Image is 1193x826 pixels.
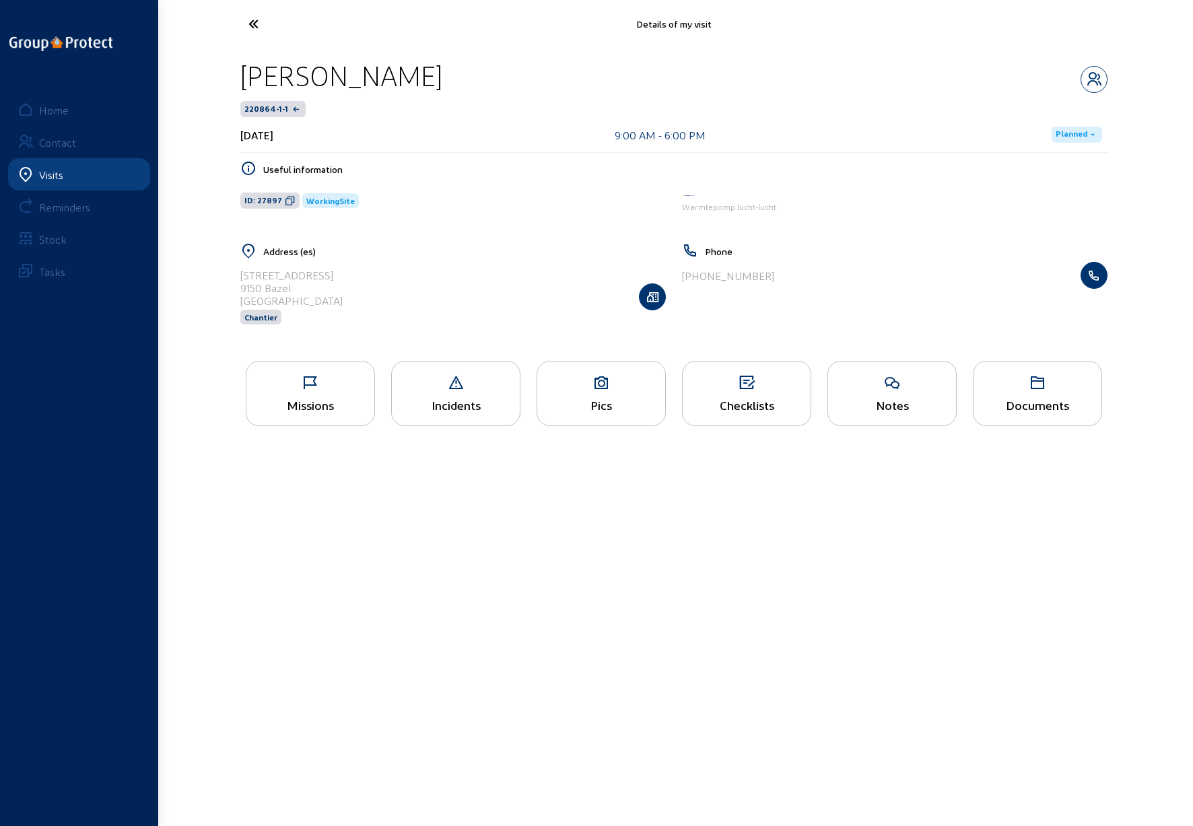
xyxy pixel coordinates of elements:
div: 9:00 AM - 6:00 PM [615,129,706,141]
a: Tasks [8,255,150,287]
div: [DATE] [240,129,273,141]
h5: Address (es) [263,246,666,257]
span: 220864-1-1 [244,104,288,114]
span: WorkingSite [306,196,355,205]
div: Pics [537,398,665,412]
span: ID: 27897 [244,195,282,206]
span: Planned [1056,129,1087,140]
a: Contact [8,126,150,158]
div: [PERSON_NAME] [240,59,442,93]
div: Notes [828,398,956,412]
div: Home [39,104,69,116]
a: Stock [8,223,150,255]
a: Home [8,94,150,126]
div: Missions [246,398,374,412]
div: [GEOGRAPHIC_DATA] [240,294,343,307]
a: Reminders [8,191,150,223]
img: logo-oneline.png [9,36,112,51]
div: Contact [39,136,76,149]
img: Energy Protect HVAC [682,194,695,197]
div: Incidents [392,398,520,412]
div: [STREET_ADDRESS] [240,269,343,281]
div: Reminders [39,201,90,213]
div: Details of my visit [378,18,970,30]
h5: Phone [705,246,1107,257]
span: Chantier [244,312,277,322]
div: [PHONE_NUMBER] [682,269,774,282]
div: Tasks [39,265,65,278]
a: Visits [8,158,150,191]
div: 9150 Bazel [240,281,343,294]
span: Warmtepomp lucht-lucht [682,202,776,211]
div: Stock [39,233,67,246]
h5: Useful information [263,164,1107,175]
div: Documents [974,398,1101,412]
div: Checklists [683,398,811,412]
div: Visits [39,168,63,181]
